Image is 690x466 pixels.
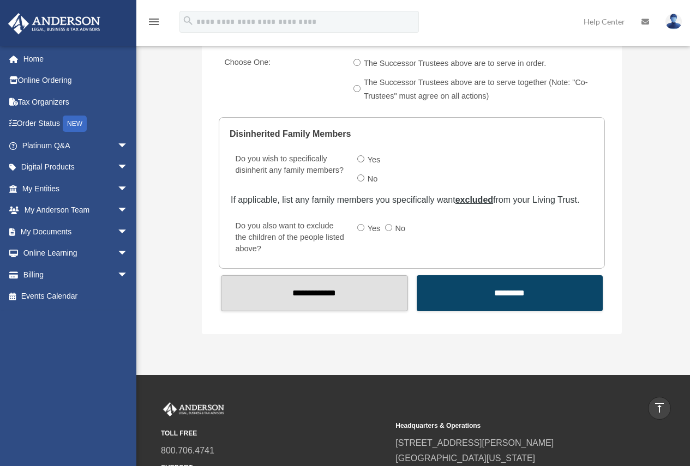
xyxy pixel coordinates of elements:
[392,220,410,238] label: No
[220,55,345,107] label: Choose One:
[364,220,385,238] label: Yes
[8,221,145,243] a: My Documentsarrow_drop_down
[8,113,145,135] a: Order StatusNEW
[8,243,145,264] a: Online Learningarrow_drop_down
[8,135,145,156] a: Platinum Q&Aarrow_drop_down
[455,195,493,204] u: excluded
[8,48,145,70] a: Home
[364,171,382,188] label: No
[117,243,139,265] span: arrow_drop_down
[161,402,226,416] img: Anderson Advisors Platinum Portal
[230,118,594,150] legend: Disinherited Family Members
[161,446,214,455] a: 800.706.4741
[364,152,385,169] label: Yes
[117,199,139,222] span: arrow_drop_down
[182,15,194,27] i: search
[231,219,349,257] label: Do you also want to exclude the children of the people listed above?
[361,74,611,105] label: The Successor Trustees above are to serve together (Note: "Co-Trustees" must agree on all actions)
[161,428,388,439] small: TOLL FREE
[8,70,145,92] a: Online Ordering
[665,14,682,29] img: User Pic
[8,156,145,178] a: Digital Productsarrow_drop_down
[8,264,145,286] a: Billingarrow_drop_down
[117,135,139,157] span: arrow_drop_down
[395,453,535,463] a: [GEOGRAPHIC_DATA][US_STATE]
[648,397,671,420] a: vertical_align_top
[8,178,145,199] a: My Entitiesarrow_drop_down
[117,156,139,179] span: arrow_drop_down
[117,264,139,286] span: arrow_drop_down
[63,116,87,132] div: NEW
[5,13,104,34] img: Anderson Advisors Platinum Portal
[117,221,139,243] span: arrow_drop_down
[8,199,145,221] a: My Anderson Teamarrow_drop_down
[231,192,593,208] div: If applicable, list any family members you specifically want from your Living Trust.
[361,55,551,72] label: The Successor Trustees above are to serve in order.
[8,286,145,307] a: Events Calendar
[395,438,554,447] a: [STREET_ADDRESS][PERSON_NAME]
[147,15,160,28] i: menu
[231,152,349,190] label: Do you wish to specifically disinherit any family members?
[653,401,666,414] i: vertical_align_top
[8,91,145,113] a: Tax Organizers
[147,19,160,28] a: menu
[117,178,139,200] span: arrow_drop_down
[395,420,622,432] small: Headquarters & Operations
